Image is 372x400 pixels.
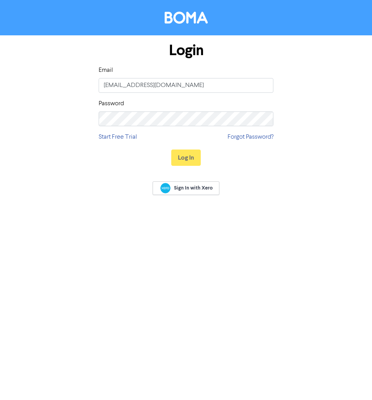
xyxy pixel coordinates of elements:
[153,181,219,195] a: Sign In with Xero
[228,132,273,142] a: Forgot Password?
[99,42,273,59] h1: Login
[99,132,137,142] a: Start Free Trial
[160,183,170,193] img: Xero logo
[99,66,113,75] label: Email
[165,12,208,24] img: BOMA Logo
[174,184,213,191] span: Sign In with Xero
[99,99,124,108] label: Password
[171,150,201,166] button: Log In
